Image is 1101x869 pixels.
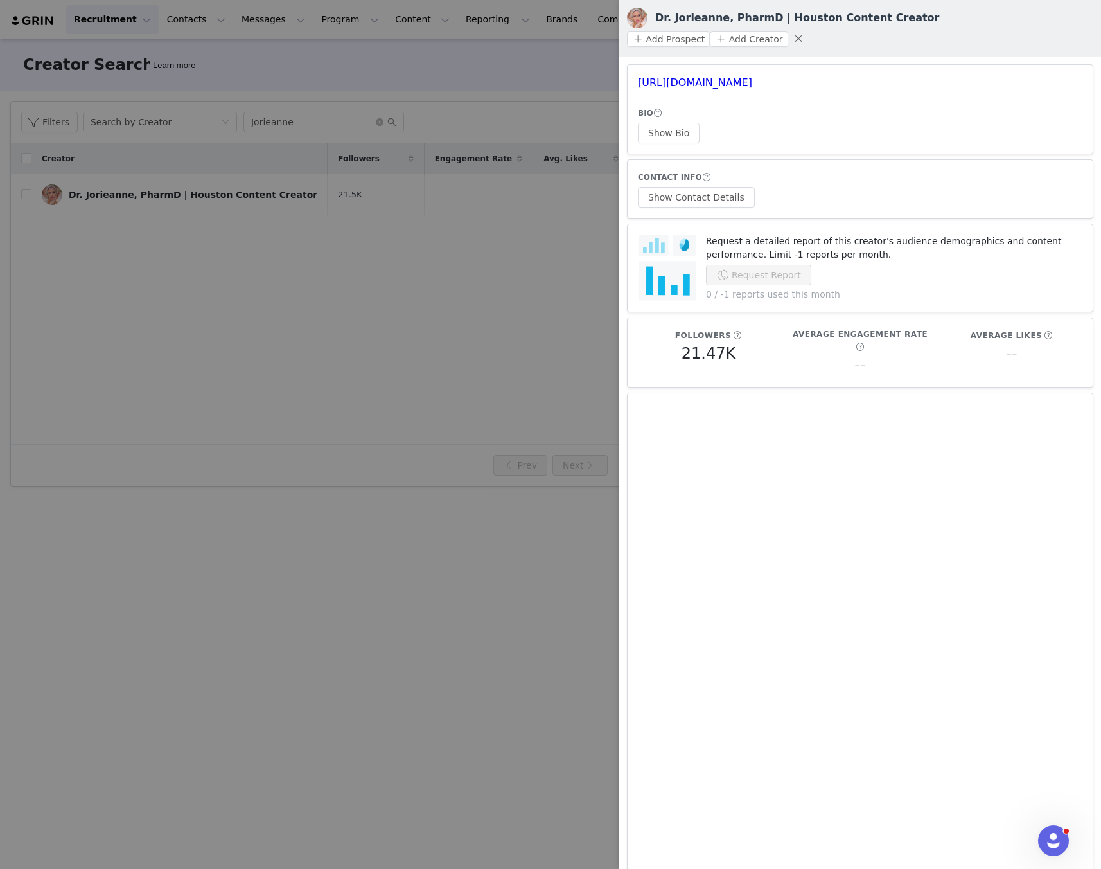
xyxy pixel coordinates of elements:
img: audience-report.png [638,235,696,301]
span: CONTACT INFO [638,173,702,182]
h3: Dr. Jorieanne, PharmD | Houston Content Creator [655,10,939,26]
p: 0 / -1 reports used this month [706,288,1082,301]
a: [URL][DOMAIN_NAME] [638,76,752,89]
iframe: Intercom live chat [1038,825,1069,856]
img: v2 [627,8,647,28]
button: Show Contact Details [638,187,755,208]
h5: -- [854,354,865,377]
h5: 21.47K [682,342,735,365]
span: BIO [638,109,653,118]
h5: -- [1006,342,1017,365]
h5: Average Likes [971,330,1042,341]
h5: Average Engagement Rate [793,328,928,340]
button: Request Report [706,265,811,285]
h5: Followers [675,330,731,341]
button: Add Creator [710,31,788,47]
button: Add Prospect [627,31,710,47]
p: Request a detailed report of this creator's audience demographics and content performance. Limit ... [706,235,1082,262]
button: Show Bio [638,123,700,143]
